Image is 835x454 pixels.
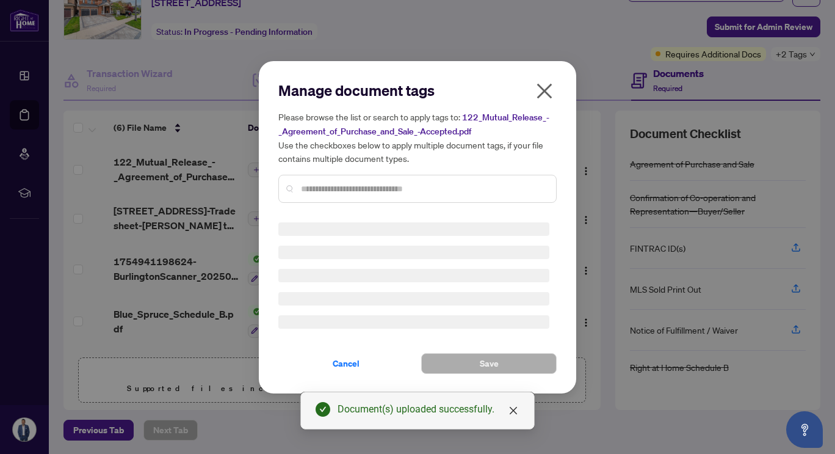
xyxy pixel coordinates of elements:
button: Open asap [786,411,823,448]
span: Cancel [333,354,360,373]
h2: Manage document tags [278,81,557,100]
button: Save [421,353,557,374]
span: check-circle [316,402,330,417]
a: Close [507,404,520,417]
button: Cancel [278,353,414,374]
span: 122_Mutual_Release_-_Agreement_of_Purchase_and_Sale_-Accepted.pdf [278,112,549,137]
span: close [508,406,518,416]
span: close [535,81,554,101]
h5: Please browse the list or search to apply tags to: Use the checkboxes below to apply multiple doc... [278,110,557,165]
div: Document(s) uploaded successfully. [338,402,519,417]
